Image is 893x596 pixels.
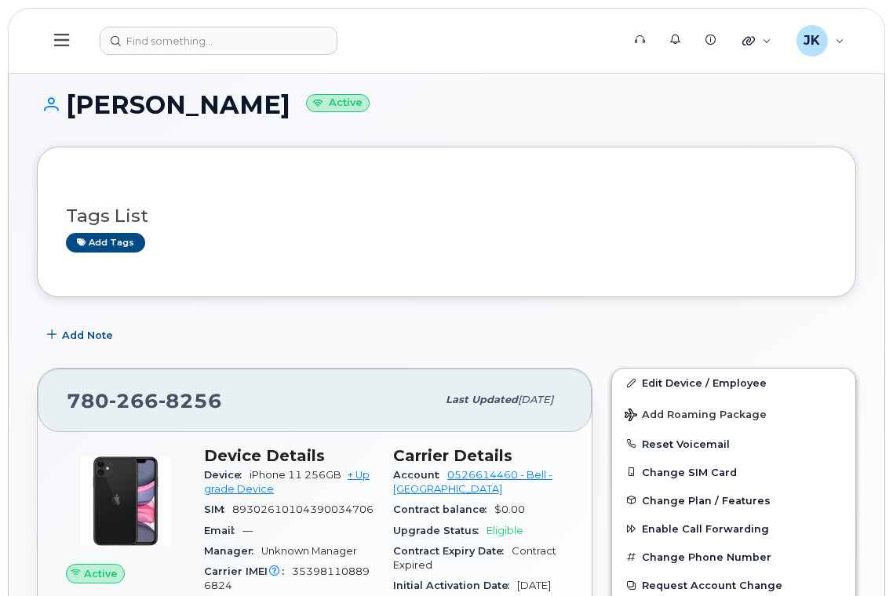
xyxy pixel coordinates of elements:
span: Device [204,469,250,481]
span: Add Note [62,328,113,343]
h1: [PERSON_NAME] [37,91,856,118]
span: Manager [204,545,261,557]
h3: Device Details [204,446,374,465]
button: Reset Voicemail [612,430,855,458]
a: Edit Device / Employee [612,369,855,397]
span: 266 [109,389,159,412]
button: Change SIM Card [612,458,855,486]
span: Last updated [446,394,518,405]
span: Initial Activation Date [393,580,517,591]
span: [DATE] [517,580,551,591]
span: Upgrade Status [393,525,487,536]
button: Add Note [37,321,126,349]
small: Active [306,94,370,112]
span: 780 [67,389,222,412]
button: Change Plan / Features [612,486,855,514]
span: Active [84,566,118,581]
span: — [242,525,253,536]
img: iPhone_11.jpg [78,454,173,548]
span: Change Plan / Features [642,494,771,506]
span: Account [393,469,447,481]
span: Carrier IMEI [204,565,292,577]
h3: Tags List [66,206,827,226]
a: Add tags [66,233,145,253]
span: Email [204,525,242,536]
button: Change Phone Number [612,543,855,571]
span: Enable Call Forwarding [642,523,769,535]
span: 89302610104390034706 [232,503,374,515]
span: Contract Expiry Date [393,545,512,557]
span: 8256 [159,389,222,412]
span: iPhone 11 256GB [250,469,341,481]
span: Unknown Manager [261,545,357,557]
span: SIM [204,503,232,515]
button: Add Roaming Package [612,398,855,430]
span: $0.00 [494,503,525,515]
span: Eligible [487,525,523,536]
span: Contract balance [393,503,494,515]
button: Enable Call Forwarding [612,514,855,543]
span: [DATE] [518,394,553,405]
a: 0526614460 - Bell - [GEOGRAPHIC_DATA] [393,469,552,495]
h3: Carrier Details [393,446,563,465]
span: Add Roaming Package [625,409,767,423]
